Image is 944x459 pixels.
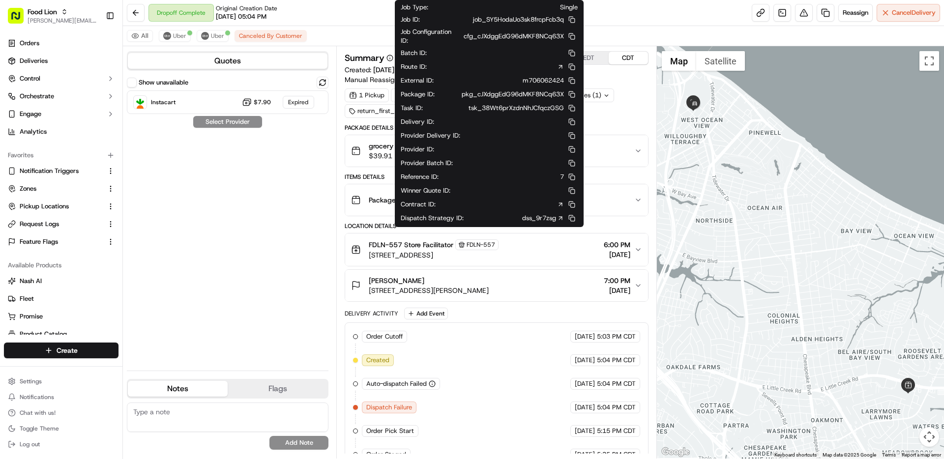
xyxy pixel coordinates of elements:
img: profile_uber_ahold_partner.png [163,32,171,40]
span: $39.91 [369,151,411,161]
button: Food Lion [28,7,57,17]
span: Order Staged [366,450,406,459]
span: pkg_cJXdggEdG96dMKF8NCq63X [462,90,564,99]
span: Job Type : [401,3,428,12]
span: Notification Triggers [20,167,79,175]
span: Provider ID : [401,145,434,154]
span: 5:04 PM CDT [597,403,636,412]
span: Promise [20,312,43,321]
button: Canceled By Customer [235,30,307,42]
button: Flags [228,381,327,397]
span: Orders [20,39,39,48]
span: [DATE] 05:04 PM [216,12,266,21]
span: m706062424 [523,76,564,85]
span: [DATE] [575,427,595,435]
span: Deliveries [20,57,48,65]
span: [STREET_ADDRESS] [369,250,499,260]
span: 6:00 PM [604,240,630,250]
span: Request Logs [20,220,59,229]
span: • [82,152,85,160]
button: CDT [609,52,648,64]
div: 1 Pickup [345,88,389,102]
button: Pickup Locations [4,199,118,214]
span: Orchestrate [20,92,54,101]
div: 📗 [10,221,18,229]
button: Fleet [4,291,118,307]
p: Welcome 👋 [10,39,179,55]
div: Items Details [345,173,648,181]
span: [DATE] [575,379,595,388]
a: Notification Triggers [8,167,103,175]
a: Nash AI [8,277,115,286]
input: Got a question? Start typing here... [26,63,177,74]
span: [PERSON_NAME] [30,152,80,160]
a: Terms (opens in new tab) [882,452,896,458]
a: Orders [4,35,118,51]
div: Start new chat [44,94,161,104]
span: 5:35 PM CDT [597,450,636,459]
button: Uber [197,30,229,42]
a: 💻API Documentation [79,216,162,233]
button: Settings [4,374,118,388]
span: FDLN-557 [467,241,495,249]
button: All [127,30,153,42]
a: Deliveries [4,53,118,69]
img: Instacart [134,96,147,109]
span: [DATE] [575,356,595,365]
div: We're available if you need us! [44,104,135,112]
span: [DATE] 5:04 PM [373,65,423,74]
span: Created [366,356,389,365]
div: 1 Dropoff [391,88,435,102]
span: 7:00 PM [604,276,630,286]
span: 5:04 PM CDT [597,356,636,365]
span: Order Cutoff [366,332,403,341]
span: [DATE] [575,450,595,459]
button: Orchestrate [4,88,118,104]
button: FDLN-557 Store FacilitatorFDLN-557[STREET_ADDRESS]6:00 PM[DATE] [345,233,648,266]
button: Chat with us! [4,406,118,420]
span: Route ID : [401,62,427,71]
span: cfg_cJXdggEdG96dMKF8NCq63X [464,32,564,41]
a: Pickup Locations [8,202,103,211]
div: 1 [687,96,703,112]
span: Chat with us! [20,409,56,417]
span: Batch ID : [401,49,427,57]
button: Create [4,343,118,358]
span: Nash AI [20,277,42,286]
button: Manual Reassignment [345,75,423,85]
span: • [82,179,85,187]
span: External ID : [401,76,434,85]
button: grocery bags$39.91 [345,135,648,167]
span: 5:15 PM CDT [597,427,636,435]
a: Promise [8,312,115,321]
span: [PERSON_NAME][EMAIL_ADDRESS][DOMAIN_NAME] [28,17,98,25]
button: Product Catalog [4,326,118,342]
span: Log out [20,440,40,448]
a: Report a map error [902,452,941,458]
span: 7 [560,172,564,181]
a: Fleet [8,294,115,303]
span: Provider Delivery ID : [401,131,460,140]
span: [DATE] [575,332,595,341]
span: 5:03 PM CDT [597,332,636,341]
span: Fleet [20,294,34,303]
button: Notes [128,381,228,397]
button: Feature Flags [4,234,118,250]
a: Request Logs [8,220,103,229]
span: Package Items ( 3 ) [369,195,427,205]
button: Uber [159,30,191,42]
span: Engage [20,110,41,118]
span: Dispatch Strategy ID : [401,214,464,223]
span: 5:04 PM CDT [597,379,636,388]
span: Settings [20,377,42,385]
button: Toggle fullscreen view [919,51,939,71]
div: 💻 [83,221,91,229]
span: Dispatch Failure [366,403,412,412]
span: Provider Batch ID : [401,159,453,168]
span: Knowledge Base [20,220,75,229]
button: CancelDelivery [877,4,940,22]
img: Nash [10,10,29,29]
button: Control [4,71,118,86]
span: Zones [20,184,36,193]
